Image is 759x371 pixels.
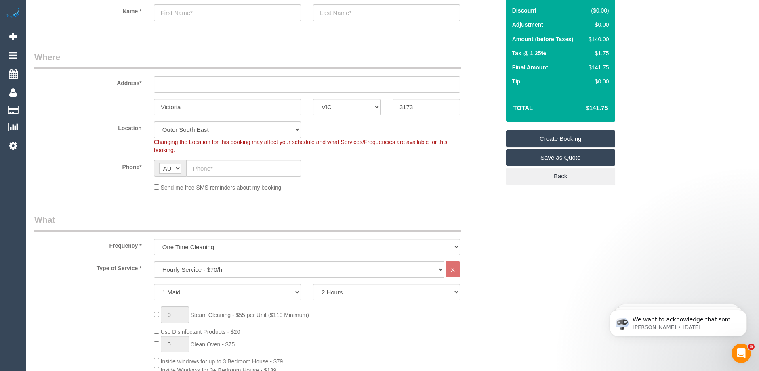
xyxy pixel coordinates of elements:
[161,184,282,191] span: Send me free SMS reminders about my booking
[585,6,609,15] div: ($0.00)
[28,239,148,250] label: Frequency *
[585,49,609,57] div: $1.75
[748,344,755,350] span: 5
[585,77,609,85] div: $0.00
[506,149,615,166] a: Save as Quote
[585,35,609,43] div: $140.00
[512,6,536,15] label: Discount
[393,99,460,115] input: Post Code*
[190,341,235,348] span: Clean Oven - $75
[154,4,301,21] input: First Name*
[161,329,240,335] span: Use Disinfectant Products - $20
[512,35,573,43] label: Amount (before Taxes)
[34,214,461,232] legend: What
[506,168,615,185] a: Back
[186,160,301,177] input: Phone*
[161,358,283,365] span: Inside windows for up to 3 Bedroom House - $79
[512,63,548,71] label: Final Amount
[512,49,546,57] label: Tax @ 1.25%
[313,4,460,21] input: Last Name*
[597,293,759,349] iframe: Intercom notifications message
[512,77,521,85] label: Tip
[35,31,139,38] p: Message from Ellie, sent 6d ago
[28,76,148,87] label: Address*
[732,344,751,363] iframe: Intercom live chat
[190,312,309,318] span: Steam Cleaning - $55 per Unit ($110 Minimum)
[154,99,301,115] input: Suburb*
[561,105,608,112] h4: $141.75
[35,23,139,134] span: We want to acknowledge that some users may be experiencing lag or slower performance in our softw...
[28,261,148,272] label: Type of Service *
[512,21,543,29] label: Adjustment
[28,160,148,171] label: Phone*
[513,104,533,111] strong: Total
[154,139,448,153] span: Changing the Location for this booking may affect your schedule and what Services/Frequencies are...
[34,51,461,69] legend: Where
[585,21,609,29] div: $0.00
[5,8,21,19] img: Automaid Logo
[585,63,609,71] div: $141.75
[28,4,148,15] label: Name *
[28,121,148,132] label: Location
[506,130,615,147] a: Create Booking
